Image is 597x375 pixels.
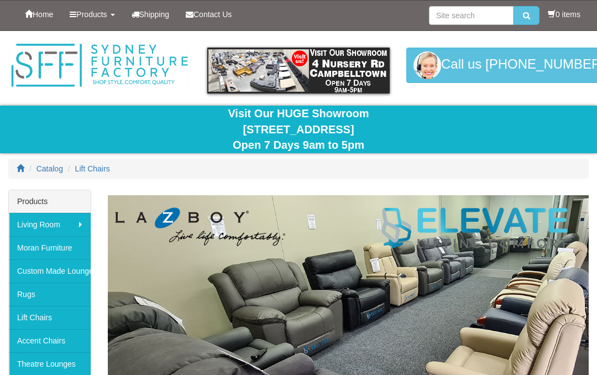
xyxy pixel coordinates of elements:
[9,306,91,329] a: Lift Chairs
[193,10,232,19] span: Contact Us
[207,48,390,93] img: showroom.gif
[33,10,53,19] span: Home
[123,1,178,28] a: Shipping
[177,1,240,28] a: Contact Us
[429,6,514,25] input: Site search
[17,1,61,28] a: Home
[8,42,191,89] img: Sydney Furniture Factory
[9,259,91,283] a: Custom Made Lounges
[9,329,91,352] a: Accent Chairs
[9,236,91,259] a: Moran Furniture
[139,10,170,19] span: Shipping
[8,106,589,153] div: Visit Our HUGE Showroom [STREET_ADDRESS] Open 7 Days 9am to 5pm
[36,164,63,173] a: Catalog
[548,9,580,20] li: 0 items
[9,213,91,236] a: Living Room
[76,10,107,19] span: Products
[9,190,91,213] div: Products
[9,283,91,306] a: Rugs
[75,164,110,173] a: Lift Chairs
[61,1,123,28] a: Products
